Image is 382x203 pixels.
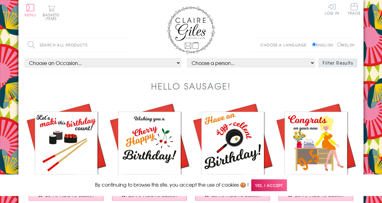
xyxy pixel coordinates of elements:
[167,6,215,54] img: Claire Giles Greetings Cards
[25,38,130,52] input: Search all products
[318,58,357,67] button: Filter Results
[151,80,231,92] h1: Hello Sausage!
[325,3,339,15] a: Log In
[25,58,181,67] select: option option
[337,42,354,48] label: Welsh
[337,42,341,46] input: Welsh
[348,3,361,16] a: Trade
[312,42,336,48] label: English
[260,42,311,48] p: Choose a language:
[251,179,287,191] span: Yes, I accept
[191,101,274,185] img: Birthday Card, Have an Egg-cellent Day, Embellished with colourful pompoms
[108,101,191,185] img: Birthday Card, Cherry Happy Birthday, Embellished with colourful pompoms
[25,12,36,18] span: Menu
[124,38,130,52] input: Search
[43,5,59,20] button: Basket0 items
[312,42,316,46] input: English
[348,3,361,15] span: Trade
[274,101,357,185] img: New Job Congratulations Card, 9-5 Dolly, Embellished with colourful pompoms
[45,12,59,21] span: 0 items
[25,4,36,17] button: Menu
[25,101,108,185] img: Birthday Card, Maki This Birthday Count, Sushi Embellished with colourful pompoms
